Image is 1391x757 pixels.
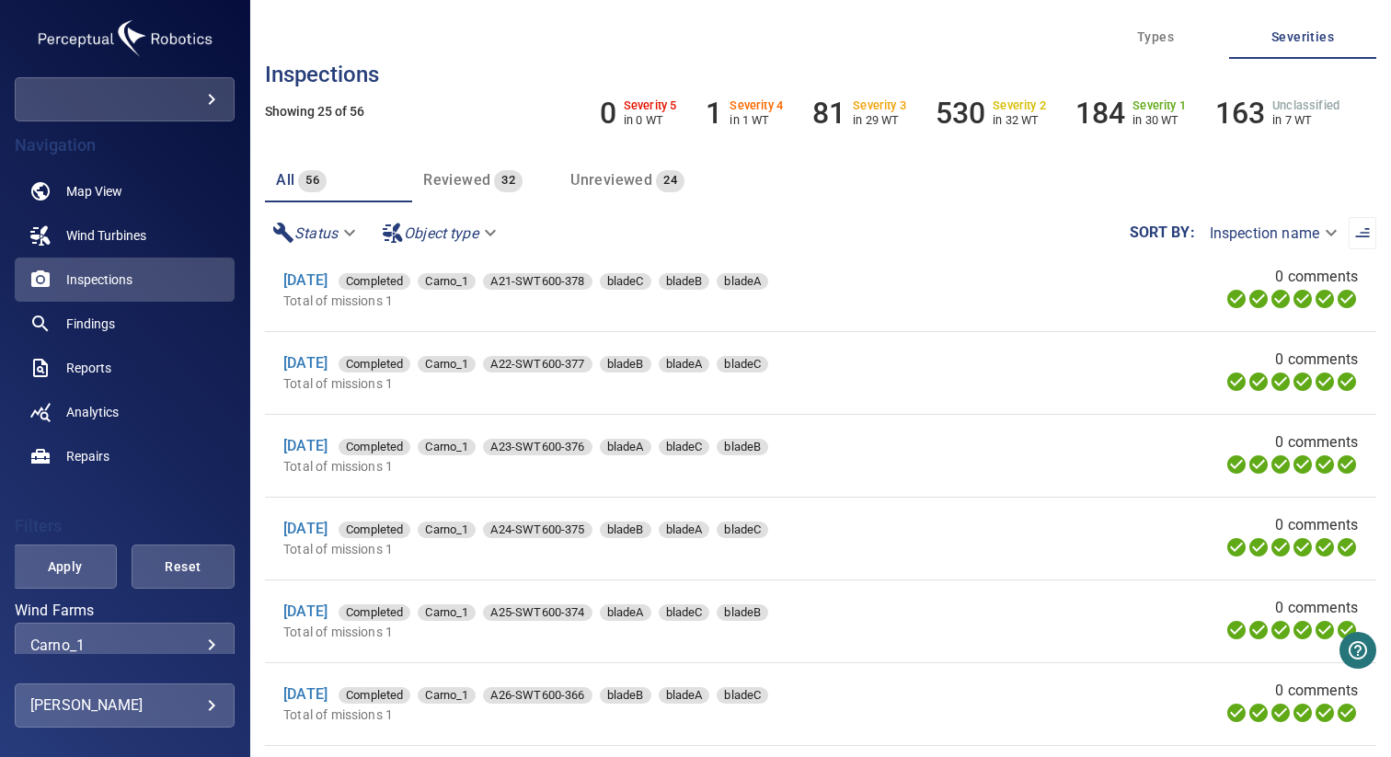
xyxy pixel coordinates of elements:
[418,439,476,455] div: Carno_1
[1272,113,1339,127] p: in 7 WT
[66,182,122,201] span: Map View
[155,556,212,579] span: Reset
[283,520,328,537] a: [DATE]
[1336,702,1358,724] svg: Classification 100%
[600,273,651,290] div: bladeC
[600,687,651,704] div: bladeB
[1314,371,1336,393] svg: Matching 100%
[1292,702,1314,724] svg: ML Processing 100%
[656,170,684,191] span: 24
[483,521,592,539] span: A24-SWT600-375
[717,603,768,622] span: bladeB
[1247,371,1270,393] svg: Data Formatted 100%
[15,169,235,213] a: map noActive
[339,686,410,705] span: Completed
[15,346,235,390] a: reports noActive
[283,457,999,476] p: Total of missions 1
[1225,371,1247,393] svg: Uploading 100%
[298,170,327,191] span: 56
[1292,288,1314,310] svg: ML Processing 100%
[339,356,410,373] div: Completed
[339,522,410,538] div: Completed
[853,99,906,112] h6: Severity 3
[1336,371,1358,393] svg: Classification 100%
[1292,371,1314,393] svg: ML Processing 100%
[600,438,651,456] span: bladeA
[483,273,592,290] div: A21-SWT600-378
[1130,225,1195,240] label: Sort by :
[283,623,999,641] p: Total of missions 1
[659,603,710,622] span: bladeC
[1247,619,1270,641] svg: Data Formatted 100%
[1314,453,1336,476] svg: Matching 100%
[600,521,651,539] span: bladeB
[717,355,768,373] span: bladeC
[600,439,651,455] div: bladeA
[283,540,999,558] p: Total of missions 1
[1270,453,1292,476] svg: Selecting 100%
[600,356,651,373] div: bladeB
[993,99,1046,112] h6: Severity 2
[624,99,677,112] h6: Severity 5
[1075,96,1125,131] h6: 184
[717,521,768,539] span: bladeC
[1349,217,1376,249] button: Sort list from oldest to newest
[15,390,235,434] a: analytics noActive
[66,447,109,465] span: Repairs
[717,522,768,538] div: bladeC
[600,96,616,131] h6: 0
[1247,453,1270,476] svg: Data Formatted 100%
[15,302,235,346] a: findings noActive
[1336,619,1358,641] svg: Classification 100%
[283,685,328,703] a: [DATE]
[659,356,710,373] div: bladeA
[659,521,710,539] span: bladeA
[494,170,523,191] span: 32
[1132,113,1186,127] p: in 30 WT
[483,687,592,704] div: A26-SWT600-366
[1225,453,1247,476] svg: Uploading 100%
[283,437,328,454] a: [DATE]
[418,603,476,622] span: Carno_1
[1275,514,1358,536] span: 0 comments
[1292,453,1314,476] svg: ML Processing 100%
[15,136,235,155] h4: Navigation
[339,521,410,539] span: Completed
[659,355,710,373] span: bladeA
[706,96,783,131] li: Severity 4
[1336,536,1358,558] svg: Classification 100%
[730,99,783,112] h6: Severity 4
[1314,288,1336,310] svg: Matching 100%
[659,686,710,705] span: bladeA
[283,602,328,620] a: [DATE]
[1225,702,1247,724] svg: Uploading 100%
[717,604,768,621] div: bladeB
[66,403,119,421] span: Analytics
[1132,99,1186,112] h6: Severity 1
[1195,217,1349,249] div: Inspection name
[13,545,116,589] button: Apply
[570,171,652,189] span: Unreviewed
[483,438,592,456] span: A23-SWT600-376
[1215,96,1265,131] h6: 163
[423,171,490,189] span: Reviewed
[659,272,710,291] span: bladeB
[659,687,710,704] div: bladeA
[30,691,219,720] div: [PERSON_NAME]
[36,556,93,579] span: Apply
[483,439,592,455] div: A23-SWT600-376
[717,273,768,290] div: bladeA
[418,438,476,456] span: Carno_1
[483,686,592,705] span: A26-SWT600-366
[418,356,476,373] div: Carno_1
[1247,536,1270,558] svg: Data Formatted 100%
[483,604,592,621] div: A25-SWT600-374
[1292,536,1314,558] svg: ML Processing 100%
[483,603,592,622] span: A25-SWT600-374
[15,434,235,478] a: repairs noActive
[283,271,328,289] a: [DATE]
[812,96,845,131] h6: 81
[1240,26,1365,49] span: Severities
[339,687,410,704] div: Completed
[339,439,410,455] div: Completed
